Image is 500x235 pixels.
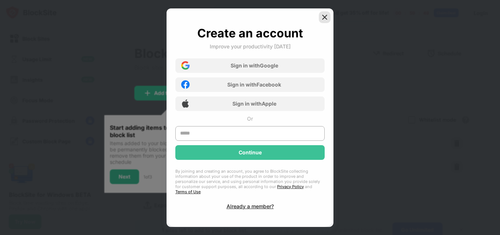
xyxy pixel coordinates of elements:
div: Sign in with Apple [232,100,276,107]
div: Create an account [197,26,303,40]
img: facebook-icon.png [181,80,190,89]
a: Terms of Use [175,189,201,194]
img: google-icon.png [181,61,190,70]
div: Improve your productivity [DATE] [210,43,291,49]
div: Or [247,115,253,122]
div: By joining and creating an account, you agree to BlockSite collecting information about your use ... [175,169,325,194]
div: Sign in with Google [231,62,278,69]
div: Continue [239,150,262,155]
div: Already a member? [227,203,274,209]
div: Sign in with Facebook [227,81,281,88]
img: apple-icon.png [181,99,190,108]
a: Privacy Policy [277,184,304,189]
